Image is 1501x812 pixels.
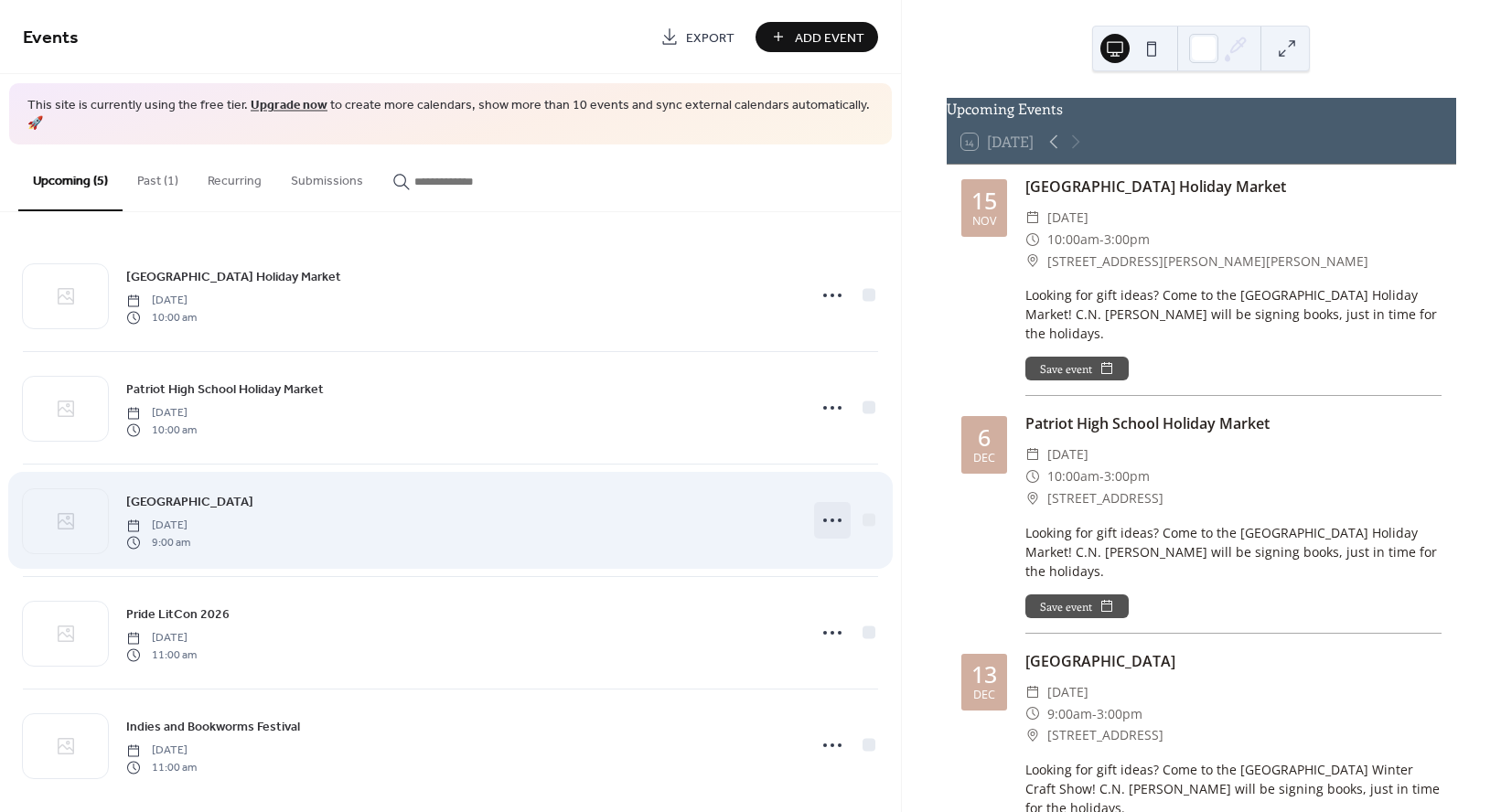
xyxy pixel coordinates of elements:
[23,20,79,56] span: Events
[1104,465,1150,487] span: 3:00pm
[126,309,197,326] span: 10:00 am
[972,216,996,228] div: Nov
[126,630,197,646] span: [DATE]
[126,422,197,438] span: 10:00 am
[193,144,276,209] button: Recurring
[1099,465,1104,487] span: -
[1025,357,1129,380] button: Save event
[126,604,230,625] a: Pride LitCon 2026
[971,189,997,212] div: 15
[126,380,324,400] span: Patriot High School Holiday Market
[251,93,327,118] a: Upgrade now
[1047,487,1163,509] span: [STREET_ADDRESS]
[1025,412,1442,434] div: Patriot High School Holiday Market
[126,379,324,400] a: Patriot High School Holiday Market
[126,743,197,759] span: [DATE]
[126,493,253,512] span: [GEOGRAPHIC_DATA]
[1025,594,1129,618] button: Save event
[1025,285,1442,343] div: Looking for gift ideas? Come to the [GEOGRAPHIC_DATA] Holiday Market! C.N. [PERSON_NAME] will be ...
[1025,465,1040,487] div: ​
[126,293,197,309] span: [DATE]
[1025,681,1040,703] div: ​
[126,646,197,663] span: 11:00 am
[1092,703,1097,725] span: -
[276,144,378,209] button: Submissions
[27,97,874,133] span: This site is currently using the free tier. to create more calendars, show more than 10 events an...
[1025,650,1442,672] div: [GEOGRAPHIC_DATA]
[971,663,997,686] div: 13
[126,405,197,422] span: [DATE]
[973,453,995,465] div: Dec
[1104,229,1150,251] span: 3:00pm
[1025,523,1442,581] div: Looking for gift ideas? Come to the [GEOGRAPHIC_DATA] Holiday Market! C.N. [PERSON_NAME] will be ...
[647,22,748,52] a: Export
[1025,229,1040,251] div: ​
[1099,229,1104,251] span: -
[1025,487,1040,509] div: ​
[1047,465,1099,487] span: 10:00am
[126,759,197,775] span: 11:00 am
[1025,724,1040,746] div: ​
[978,426,991,449] div: 6
[1025,176,1442,198] div: [GEOGRAPHIC_DATA] Holiday Market
[126,268,341,287] span: [GEOGRAPHIC_DATA] Holiday Market
[1047,251,1368,272] span: [STREET_ADDRESS][PERSON_NAME][PERSON_NAME]
[1047,443,1088,465] span: [DATE]
[795,28,864,48] span: Add Event
[1047,229,1099,251] span: 10:00am
[947,98,1456,120] div: Upcoming Events
[1025,251,1040,272] div: ​
[126,716,300,737] a: Indies and Bookworms Festival
[1025,207,1040,229] div: ​
[126,491,253,512] a: [GEOGRAPHIC_DATA]
[1047,681,1088,703] span: [DATE]
[1025,443,1040,465] div: ​
[126,518,190,534] span: [DATE]
[126,534,190,550] span: 9:00 am
[1047,703,1092,725] span: 9:00am
[1047,724,1163,746] span: [STREET_ADDRESS]
[756,22,878,52] button: Add Event
[1047,207,1088,229] span: [DATE]
[18,144,123,211] button: Upcoming (5)
[123,144,193,209] button: Past (1)
[1097,703,1142,725] span: 3:00pm
[1025,703,1040,725] div: ​
[973,689,995,701] div: Dec
[686,28,734,48] span: Export
[126,605,230,625] span: Pride LitCon 2026
[126,718,300,737] span: Indies and Bookworms Festival
[126,266,341,287] a: [GEOGRAPHIC_DATA] Holiday Market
